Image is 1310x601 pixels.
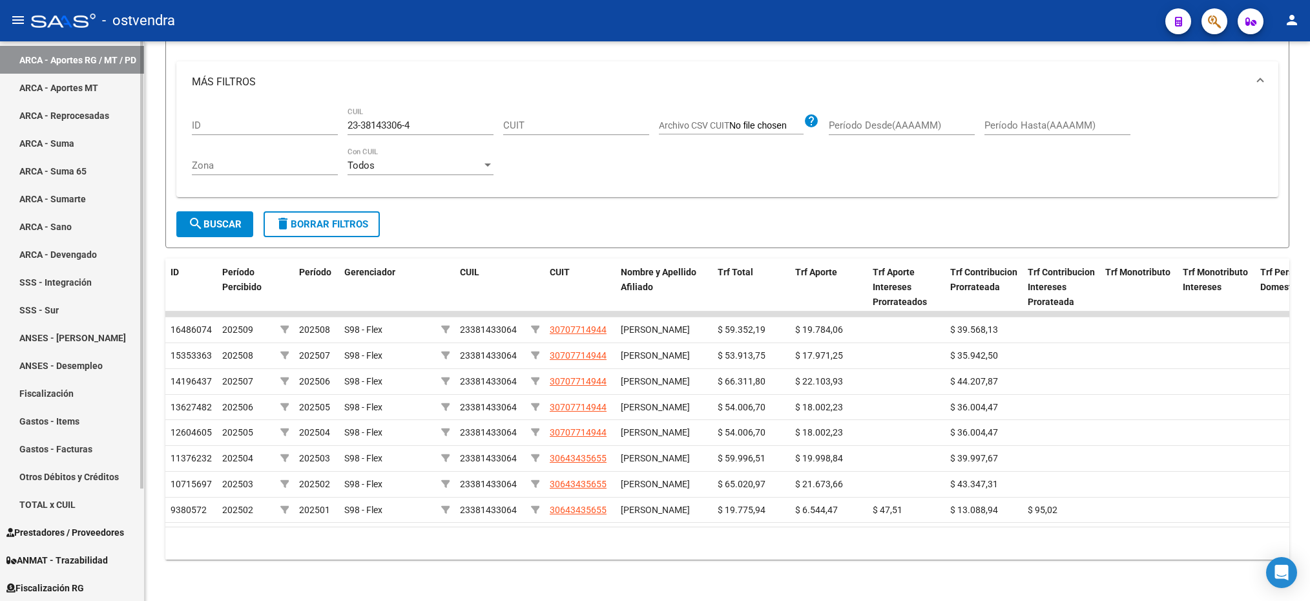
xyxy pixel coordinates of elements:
span: Trf Aporte [795,267,837,277]
span: $ 36.004,47 [950,427,998,438]
span: $ 66.311,80 [718,376,765,386]
span: S98 - Flex [344,427,382,438]
span: 202504 [299,427,330,438]
datatable-header-cell: Gerenciador [339,258,436,315]
span: 202506 [222,402,253,412]
span: 9380572 [171,505,207,515]
datatable-header-cell: Trf Aporte Intereses Prorrateados [868,258,945,315]
div: MÁS FILTROS [176,103,1278,198]
span: $ 43.347,31 [950,479,998,489]
span: 30707714944 [550,427,607,438]
datatable-header-cell: Trf Contribucion Intereses Prorateada [1023,258,1100,315]
span: $ 59.352,19 [718,324,765,335]
span: S98 - Flex [344,505,382,515]
span: $ 19.784,06 [795,324,843,335]
span: $ 54.006,70 [718,427,765,438]
button: Buscar [176,211,253,237]
span: ID [171,267,179,277]
span: $ 39.997,67 [950,453,998,463]
span: 15353363 [171,350,212,361]
span: Fiscalización RG [6,581,84,595]
span: [PERSON_NAME] [621,453,690,463]
span: [PERSON_NAME] [621,324,690,335]
span: $ 6.544,47 [795,505,838,515]
span: $ 44.207,87 [950,376,998,386]
mat-icon: help [804,113,819,129]
span: $ 53.913,75 [718,350,765,361]
mat-icon: menu [10,12,26,28]
span: S98 - Flex [344,479,382,489]
span: 202502 [222,505,253,515]
span: $ 19.775,94 [718,505,765,515]
span: Trf Aporte Intereses Prorrateados [873,267,927,307]
span: $ 65.020,97 [718,479,765,489]
input: Archivo CSV CUIT [729,120,804,132]
span: 202504 [222,453,253,463]
span: CUIL [460,267,479,277]
span: Prestadores / Proveedores [6,525,124,540]
div: 23381433064 [460,503,517,518]
span: 30643435655 [550,505,607,515]
datatable-header-cell: Nombre y Apellido Afiliado [616,258,712,315]
span: [PERSON_NAME] [621,505,690,515]
div: 23381433064 [460,477,517,492]
span: Todos [348,160,375,171]
span: $ 18.002,23 [795,402,843,412]
span: 30643435655 [550,453,607,463]
span: 10715697 [171,479,212,489]
div: 23381433064 [460,425,517,440]
span: Trf Total [718,267,753,277]
span: S98 - Flex [344,376,382,386]
span: 30707714944 [550,324,607,335]
datatable-header-cell: ID [165,258,217,315]
datatable-header-cell: Período Percibido [217,258,275,315]
span: Período [299,267,331,277]
span: $ 13.088,94 [950,505,998,515]
span: Archivo CSV CUIT [659,120,729,131]
span: 12604605 [171,427,212,438]
span: 30707714944 [550,350,607,361]
span: CUIT [550,267,570,277]
span: 202505 [299,402,330,412]
span: Gerenciador [344,267,395,277]
span: 202503 [299,453,330,463]
span: 202508 [222,350,253,361]
span: Trf Monotributo Intereses [1183,267,1248,292]
span: 202507 [222,376,253,386]
span: S98 - Flex [344,402,382,412]
span: Trf Contribucion Intereses Prorateada [1028,267,1095,307]
datatable-header-cell: Período [294,258,339,315]
span: [PERSON_NAME] [621,402,690,412]
span: $ 18.002,23 [795,427,843,438]
span: 11376232 [171,453,212,463]
span: Buscar [188,218,242,230]
span: $ 17.971,25 [795,350,843,361]
span: S98 - Flex [344,350,382,361]
span: $ 22.103,93 [795,376,843,386]
datatable-header-cell: Trf Monotributo [1100,258,1178,315]
span: 202508 [299,324,330,335]
div: 23381433064 [460,348,517,363]
span: $ 47,51 [873,505,902,515]
mat-expansion-panel-header: MÁS FILTROS [176,61,1278,103]
datatable-header-cell: CUIL [455,258,526,315]
span: $ 59.996,51 [718,453,765,463]
span: 30707714944 [550,402,607,412]
span: $ 19.998,84 [795,453,843,463]
span: - ostvendra [102,6,175,35]
span: Trf Monotributo [1105,267,1170,277]
span: ANMAT - Trazabilidad [6,553,108,567]
span: 30643435655 [550,479,607,489]
div: 23381433064 [460,374,517,389]
span: [PERSON_NAME] [621,427,690,438]
span: 202507 [299,350,330,361]
span: $ 95,02 [1028,505,1057,515]
span: 14196437 [171,376,212,386]
span: $ 35.942,50 [950,350,998,361]
datatable-header-cell: Trf Contribucion Prorrateada [945,258,1023,315]
span: $ 39.568,13 [950,324,998,335]
span: 202505 [222,427,253,438]
span: $ 21.673,66 [795,479,843,489]
span: 202501 [299,505,330,515]
span: 13627482 [171,402,212,412]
